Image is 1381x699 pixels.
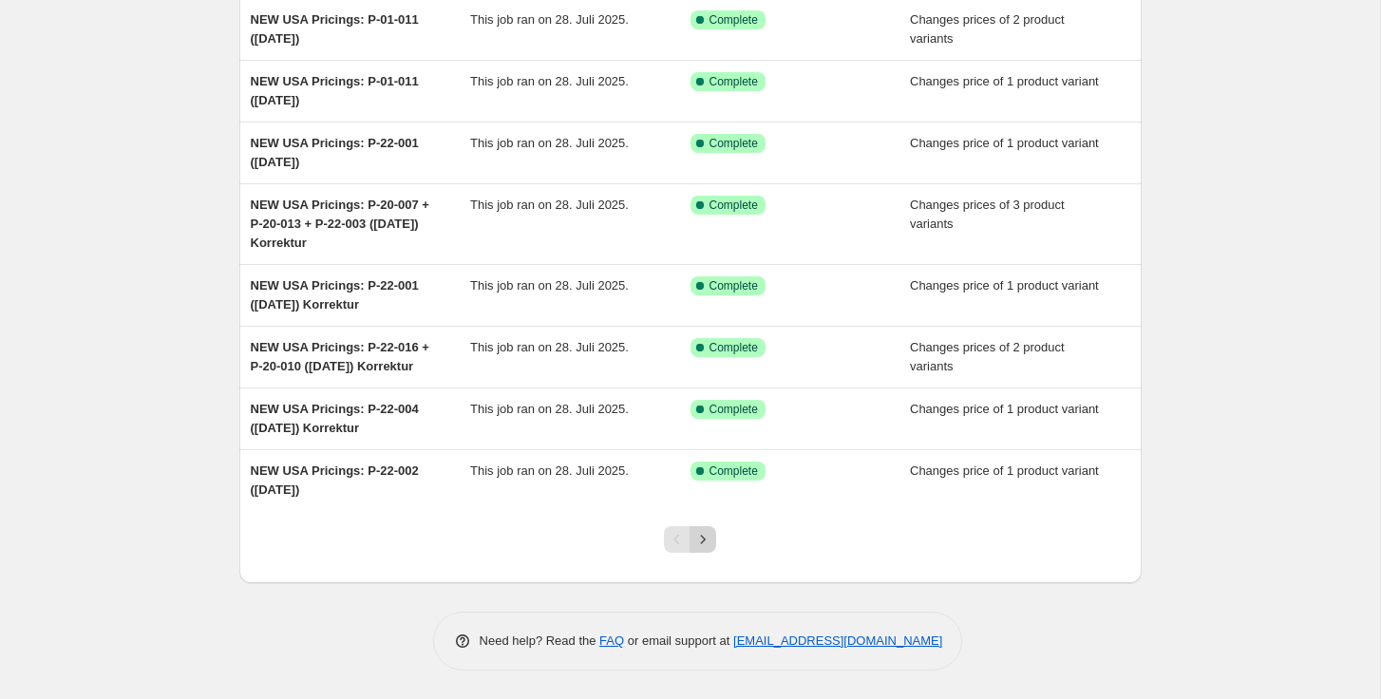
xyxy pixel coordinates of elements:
span: NEW USA Pricings: P-22-001 ([DATE]) [251,136,419,169]
span: Need help? Read the [480,633,600,648]
span: NEW USA Pricings: P-22-002 ([DATE]) [251,463,419,497]
span: Changes prices of 2 product variants [910,12,1065,46]
span: NEW USA Pricings: P-20-007 + P-20-013 + P-22-003 ([DATE]) Korrektur [251,198,429,250]
span: Complete [709,198,758,213]
span: NEW USA Pricings: P-22-016 + P-20-010 ([DATE]) Korrektur [251,340,429,373]
span: or email support at [624,633,733,648]
span: NEW USA Pricings: P-22-004 ([DATE]) Korrektur [251,402,419,435]
span: This job ran on 28. Juli 2025. [470,463,629,478]
span: Complete [709,12,758,28]
span: Changes price of 1 product variant [910,402,1099,416]
span: Complete [709,402,758,417]
span: NEW USA Pricings: P-22-001 ([DATE]) Korrektur [251,278,419,312]
span: This job ran on 28. Juli 2025. [470,12,629,27]
span: NEW USA Pricings: P-01-011 ([DATE]) [251,12,419,46]
span: This job ran on 28. Juli 2025. [470,74,629,88]
span: NEW USA Pricings: P-01-011 ([DATE]) [251,74,419,107]
span: This job ran on 28. Juli 2025. [470,402,629,416]
span: Changes prices of 3 product variants [910,198,1065,231]
span: Changes price of 1 product variant [910,74,1099,88]
span: This job ran on 28. Juli 2025. [470,340,629,354]
span: Complete [709,463,758,479]
span: Changes prices of 2 product variants [910,340,1065,373]
span: Changes price of 1 product variant [910,136,1099,150]
span: Complete [709,74,758,89]
nav: Pagination [664,526,716,553]
span: This job ran on 28. Juli 2025. [470,198,629,212]
span: This job ran on 28. Juli 2025. [470,136,629,150]
a: FAQ [599,633,624,648]
a: [EMAIL_ADDRESS][DOMAIN_NAME] [733,633,942,648]
span: Complete [709,340,758,355]
span: Changes price of 1 product variant [910,278,1099,293]
span: Complete [709,136,758,151]
span: Complete [709,278,758,293]
span: This job ran on 28. Juli 2025. [470,278,629,293]
span: Changes price of 1 product variant [910,463,1099,478]
button: Next [690,526,716,553]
